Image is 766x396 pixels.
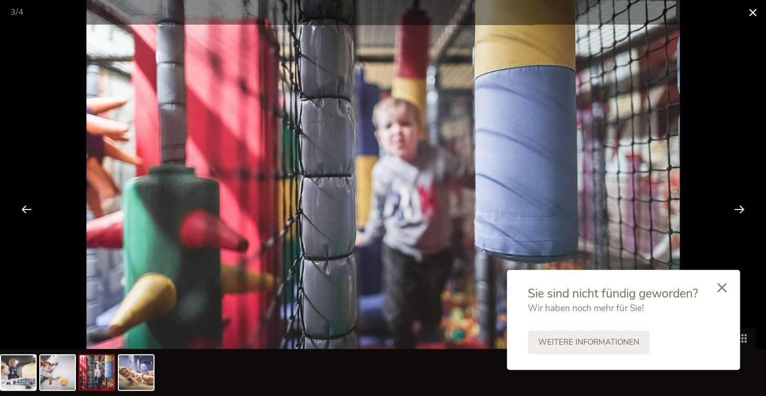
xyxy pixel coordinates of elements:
[18,6,24,18] span: 4
[538,337,639,348] span: Weitere Informationen
[10,6,16,18] span: 3
[40,355,75,390] img: csm_083_A_L__c_KOTTERSTEGER_181107_KOT_6890_4b9377c1e1.jpg
[528,302,644,314] span: Wir haben noch mehr für Sie!
[80,355,114,390] img: csm_110_A_L__c_KOTTERSTEGER_181107_KOT_7283_67115a61f7.jpg
[528,331,650,354] a: Weitere Informationen
[119,355,153,390] img: csm_060_A_L__c_KOTTERSTEGER_181107_KOT_8531_e5fde604c3.jpg
[1,355,36,390] img: csm_082_A_L__c_KOTTERSTEGER_181107_KOT_6883_5023705b0f.jpg
[528,285,698,302] span: Sie sind nicht fündig geworden?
